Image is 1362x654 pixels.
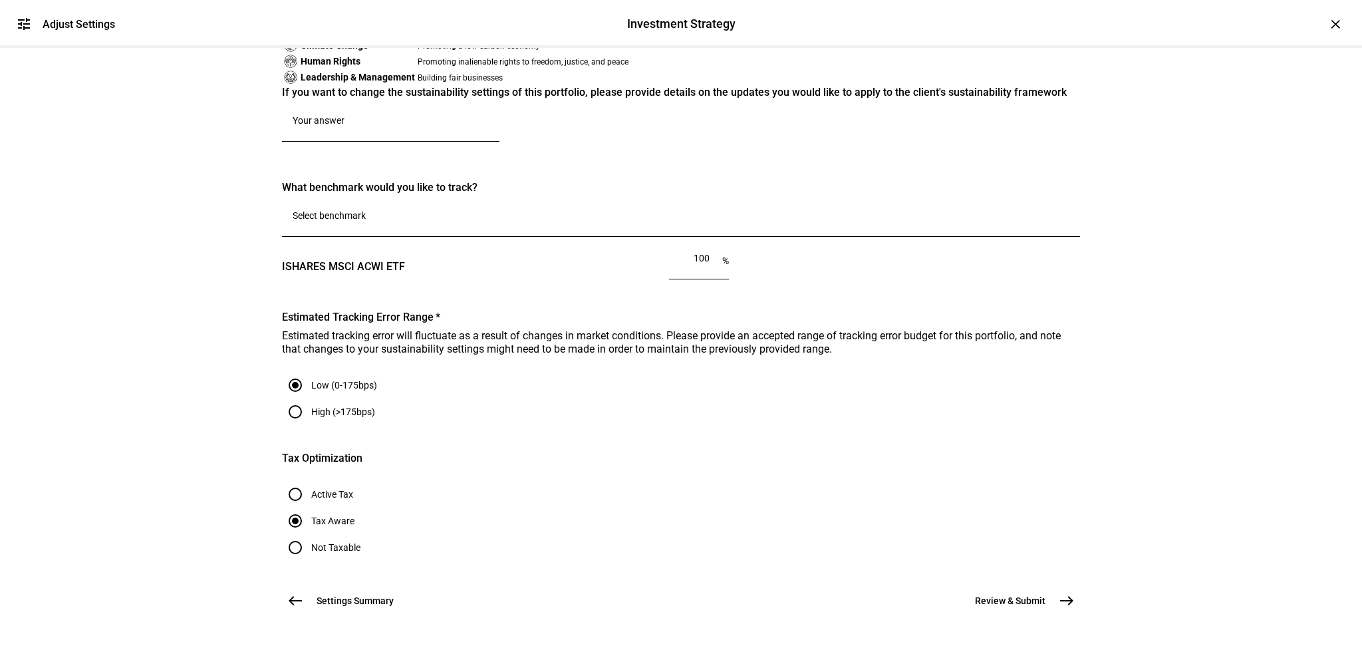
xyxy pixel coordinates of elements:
span: ISHARES MSCI ACWI ETF [282,259,405,275]
input: Weight [680,253,720,263]
img: corporateEthics.svg [284,71,297,84]
div: What benchmark would you like to track? [282,181,1080,194]
div: Adjust Settings [43,18,115,31]
span: % [722,255,729,266]
label: High (>175bps) [309,407,375,417]
div: If you want to change the sustainability settings of this portfolio, please provide details on th... [282,86,1080,99]
span: Settings Summary [317,594,394,607]
label: Low (0-175bps) [309,380,377,391]
div: × [1325,13,1346,35]
input: Number [293,210,1069,221]
div: Estimated tracking error will fluctuate as a result of changes in market conditions. Please provi... [282,329,1080,356]
img: humanRights.svg [284,55,297,68]
label: Not Taxable [309,542,360,553]
span: Human Rights [301,55,360,67]
span: Review & Submit [975,594,1045,607]
label: Active Tax [309,489,353,500]
label: Tax Aware [309,516,354,526]
mat-icon: tune [16,16,32,32]
span: Promoting inalienable rights to freedom, justice, and peace [418,57,628,67]
button: Settings Summary [282,587,410,614]
span: Building fair businesses [418,73,503,82]
button: Review & Submit [959,587,1080,614]
div: Estimated Tracking Error Range [282,311,1080,324]
mat-icon: west [287,593,303,609]
div: Tax Optimization [282,452,1080,465]
span: Leadership & Management [301,71,415,83]
div: Investment Strategy [627,15,736,33]
mat-icon: east [1059,593,1075,609]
